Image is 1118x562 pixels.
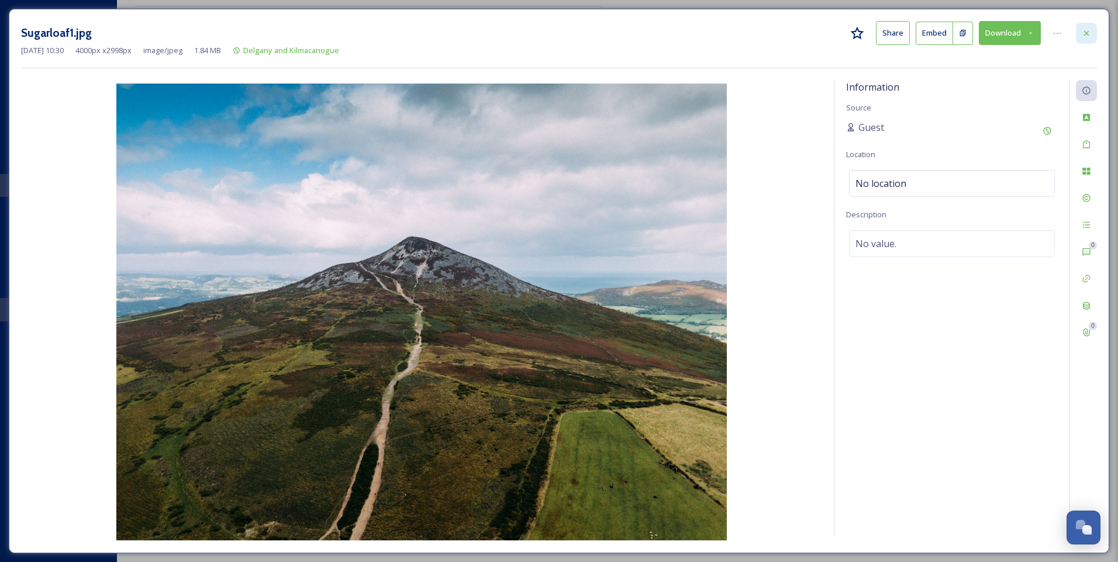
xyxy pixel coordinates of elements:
[846,102,871,113] span: Source
[21,84,822,540] img: Sugarloaf1.jpg
[1089,322,1097,330] div: 0
[846,149,875,159] span: Location
[75,45,132,56] span: 4000 px x 2998 px
[916,22,953,45] button: Embed
[846,209,886,220] span: Description
[1089,241,1097,249] div: 0
[21,25,92,41] h3: Sugarloaf1.jpg
[21,45,64,56] span: [DATE] 10:30
[143,45,182,56] span: image/jpeg
[876,21,910,45] button: Share
[243,45,339,55] span: Delgany and Kilmacanogue
[855,237,896,251] span: No value.
[979,21,1041,45] button: Download
[194,45,221,56] span: 1.84 MB
[858,120,884,134] span: Guest
[855,176,906,190] span: No location
[1067,511,1100,544] button: Open Chat
[846,81,899,93] span: Information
